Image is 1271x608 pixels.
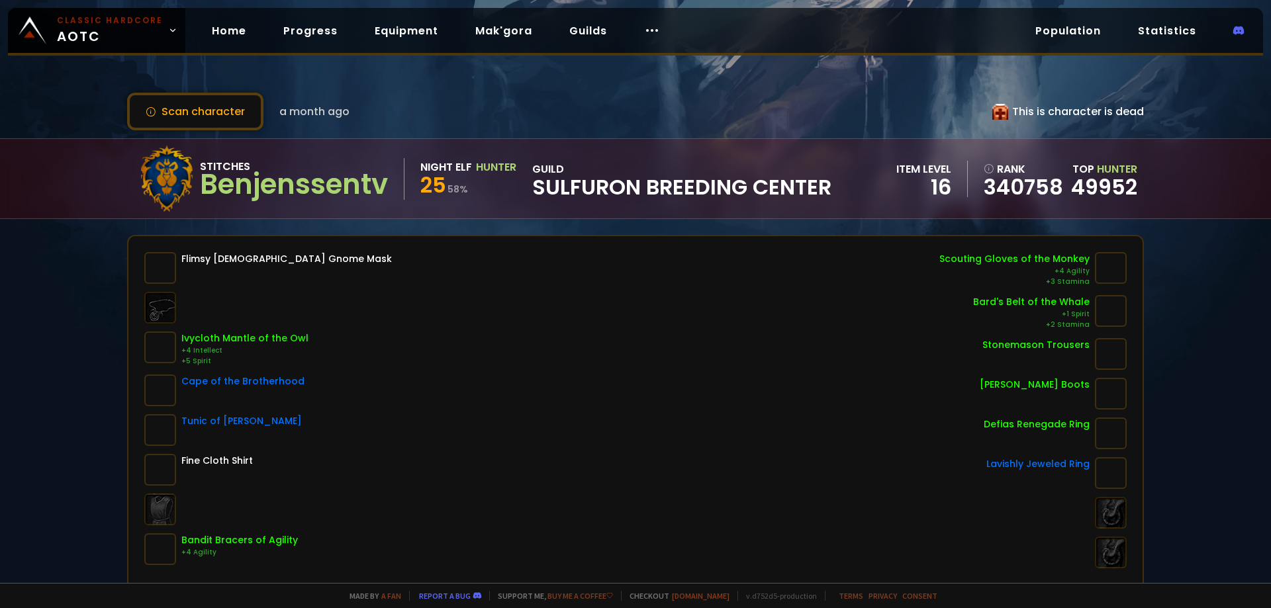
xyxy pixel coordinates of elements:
[181,252,392,266] div: Flimsy [DEMOGRAPHIC_DATA] Gnome Mask
[984,161,1063,177] div: rank
[1071,172,1137,202] a: 49952
[200,158,388,175] div: Stitches
[1095,338,1127,370] img: item-1934
[420,170,446,200] span: 25
[447,183,468,196] small: 58 %
[621,591,730,601] span: Checkout
[1095,295,1127,327] img: item-6558
[1095,378,1127,410] img: item-6191
[144,331,176,363] img: item-9796
[839,591,863,601] a: Terms
[381,591,401,601] a: a fan
[181,331,308,345] div: Ivycloth Mantle of the Owl
[57,15,163,46] span: AOTC
[939,252,1090,266] div: Scouting Gloves of the Monkey
[1095,417,1127,449] img: item-1076
[982,338,1090,352] div: Stonemason Trousers
[273,17,348,44] a: Progress
[419,591,471,601] a: Report a bug
[737,591,817,601] span: v. d752d5 - production
[181,374,305,388] div: Cape of the Brotherhood
[1097,161,1137,177] span: Hunter
[342,591,401,601] span: Made by
[127,93,263,130] button: Scan character
[1071,161,1137,177] div: Top
[902,591,937,601] a: Consent
[279,103,350,120] span: a month ago
[992,103,1144,120] div: This is character is dead
[181,356,308,367] div: +5 Spirit
[973,320,1090,330] div: +2 Stamina
[973,309,1090,320] div: +1 Spirit
[984,417,1090,431] div: Defias Renegade Ring
[939,277,1090,287] div: +3 Stamina
[986,457,1090,471] div: Lavishly Jeweled Ring
[672,591,730,601] a: [DOMAIN_NAME]
[144,533,176,565] img: item-9777
[181,454,253,468] div: Fine Cloth Shirt
[8,8,185,53] a: Classic HardcoreAOTC
[980,378,1090,392] div: [PERSON_NAME] Boots
[532,161,831,197] div: guild
[1127,17,1207,44] a: Statistics
[201,17,257,44] a: Home
[144,252,176,284] img: item-20392
[181,533,298,547] div: Bandit Bracers of Agility
[181,547,298,558] div: +4 Agility
[973,295,1090,309] div: Bard's Belt of the Whale
[1095,457,1127,489] img: item-1156
[1025,17,1111,44] a: Population
[420,159,472,175] div: Night Elf
[984,177,1063,197] a: 340758
[559,17,618,44] a: Guilds
[200,175,388,195] div: Benjenssentv
[896,177,951,197] div: 16
[144,374,176,406] img: item-5193
[144,414,176,446] img: item-2041
[476,159,516,175] div: Hunter
[144,454,176,486] img: item-859
[465,17,543,44] a: Mak'gora
[532,177,831,197] span: Sulfuron Breeding Center
[364,17,449,44] a: Equipment
[547,591,613,601] a: Buy me a coffee
[181,414,302,428] div: Tunic of [PERSON_NAME]
[869,591,897,601] a: Privacy
[489,591,613,601] span: Support me,
[939,266,1090,277] div: +4 Agility
[57,15,163,26] small: Classic Hardcore
[181,345,308,356] div: +4 Intellect
[1095,252,1127,284] img: item-6586
[896,161,951,177] div: item level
